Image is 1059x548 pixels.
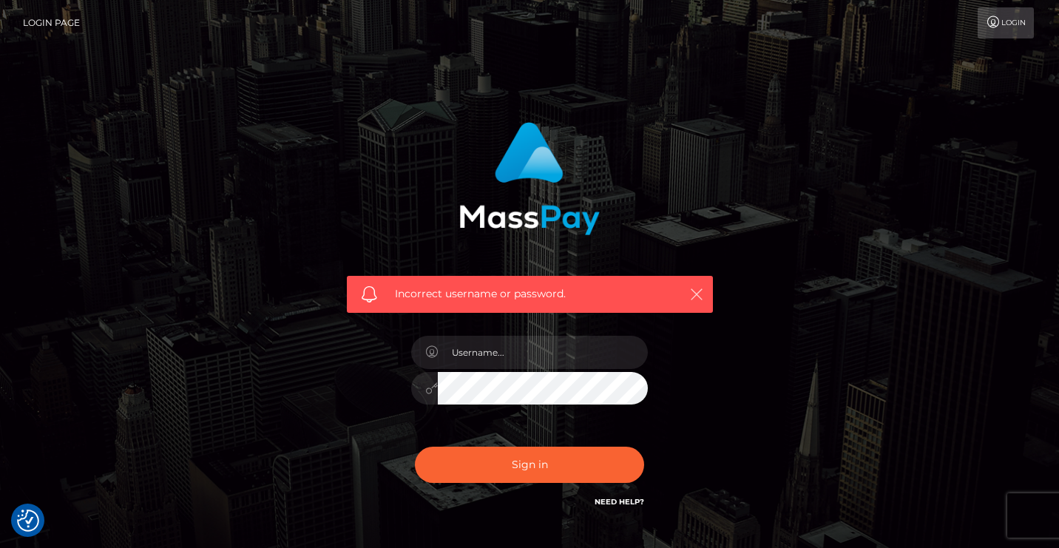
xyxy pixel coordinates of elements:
button: Consent Preferences [17,510,39,532]
a: Login Page [23,7,80,38]
span: Incorrect username or password. [395,286,665,302]
img: Revisit consent button [17,510,39,532]
button: Sign in [415,447,644,483]
img: MassPay Login [459,122,600,235]
a: Need Help? [595,497,644,507]
input: Username... [438,336,648,369]
a: Login [978,7,1034,38]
